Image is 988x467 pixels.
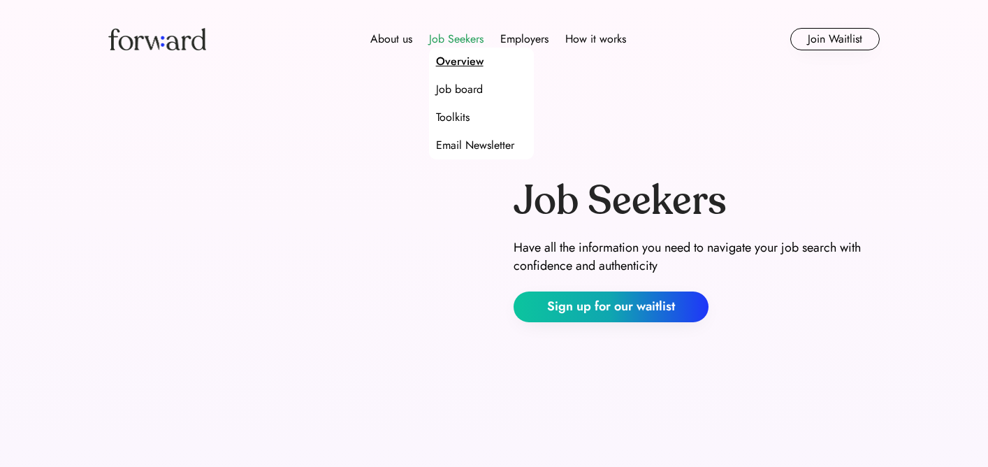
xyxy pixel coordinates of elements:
[370,31,412,48] div: About us
[436,137,514,154] div: Email Newsletter
[429,31,484,48] div: Job Seekers
[514,239,880,274] div: Have all the information you need to navigate your job search with confidence and authenticity
[790,28,880,50] button: Join Waitlist
[436,53,484,70] div: Overview
[436,81,483,98] div: Job board
[108,106,474,395] img: yH5BAEAAAAALAAAAAABAAEAAAIBRAA7
[500,31,549,48] div: Employers
[108,28,206,50] img: Forward logo
[514,180,727,223] div: Job Seekers
[436,109,470,126] div: Toolkits
[565,31,626,48] div: How it works
[514,292,709,322] button: Sign up for our waitlist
